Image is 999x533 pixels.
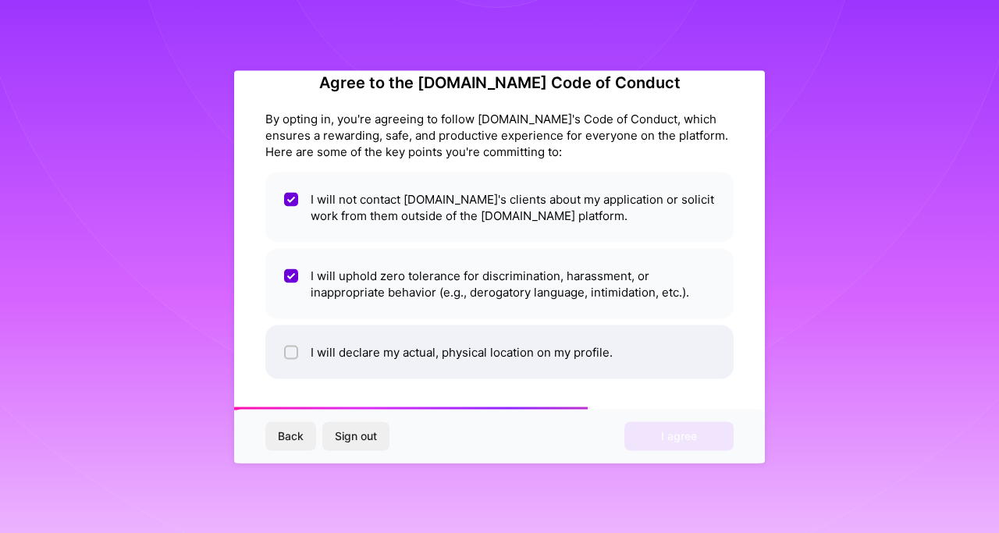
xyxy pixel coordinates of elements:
[322,422,389,450] button: Sign out
[335,428,377,444] span: Sign out
[265,73,734,91] h2: Agree to the [DOMAIN_NAME] Code of Conduct
[278,428,304,444] span: Back
[265,325,734,378] li: I will declare my actual, physical location on my profile.
[265,422,316,450] button: Back
[265,248,734,318] li: I will uphold zero tolerance for discrimination, harassment, or inappropriate behavior (e.g., der...
[265,110,734,159] div: By opting in, you're agreeing to follow [DOMAIN_NAME]'s Code of Conduct, which ensures a rewardin...
[265,172,734,242] li: I will not contact [DOMAIN_NAME]'s clients about my application or solicit work from them outside...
